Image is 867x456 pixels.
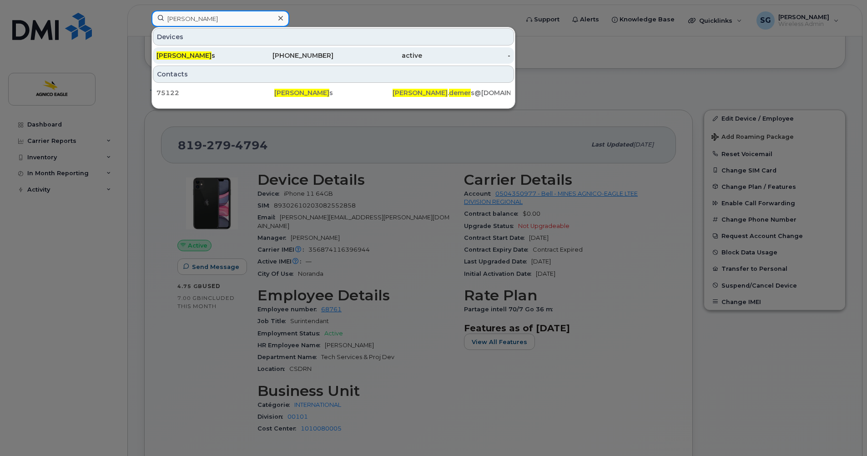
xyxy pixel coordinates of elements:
span: [PERSON_NAME] [274,89,329,97]
div: Contacts [153,66,514,83]
div: [PHONE_NUMBER] [245,51,334,60]
div: - [422,51,511,60]
div: active [333,51,422,60]
span: [PERSON_NAME] [393,89,448,97]
a: 75122[PERSON_NAME]s[PERSON_NAME].demers@[DOMAIN_NAME] [153,85,514,101]
span: [PERSON_NAME] [156,51,212,60]
div: 75122 [156,88,274,97]
div: s [156,51,245,60]
div: Devices [153,28,514,46]
a: [PERSON_NAME]s[PHONE_NUMBER]active- [153,47,514,64]
span: demer [449,89,471,97]
div: s [274,88,392,97]
input: Find something... [151,10,289,27]
div: . s@[DOMAIN_NAME] [393,88,510,97]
